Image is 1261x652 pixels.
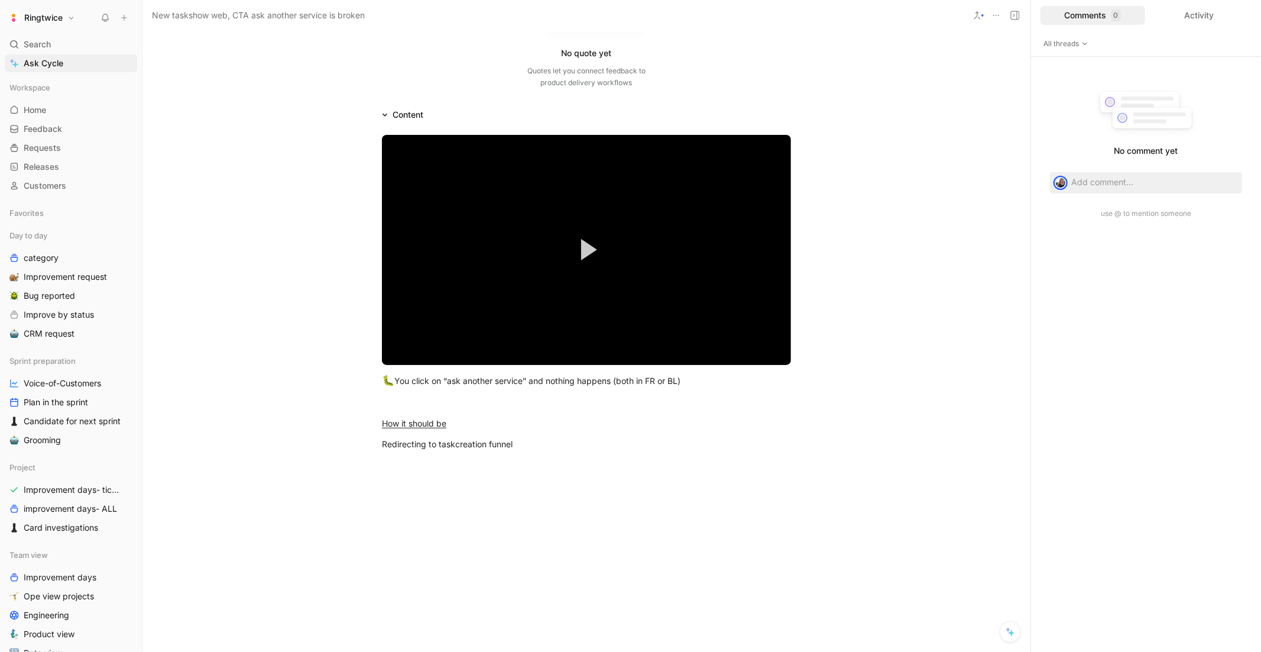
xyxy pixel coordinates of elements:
div: ProjectImprovement days- tickets readyimprovement days- ALL♟️Card investigations [5,459,137,537]
div: Favorites [5,204,137,222]
div: Project [5,459,137,476]
span: Improve by status [24,309,94,321]
p: No comment yet [1040,144,1252,158]
span: All threads [1043,38,1088,50]
a: Improvement days- tickets ready [5,481,137,499]
img: 🤸 [9,592,19,601]
button: RingtwiceRingtwice [5,9,78,26]
span: CRM request [24,328,74,340]
button: 🐌 [7,270,21,284]
a: Releases [5,158,137,176]
img: 🧞‍♂️ [9,630,19,639]
span: Day to day [9,230,47,241]
span: Card investigations [24,522,98,534]
span: Sprint preparation [9,355,76,367]
button: Play Video [560,223,613,276]
span: Improvement days- tickets ready [24,484,124,496]
img: empty-comments [1091,85,1201,140]
a: ♟️Candidate for next sprint [5,412,137,430]
img: 🤖 [9,329,19,338]
img: 🤖 [9,435,19,445]
img: ♟️ [9,417,19,426]
a: Feedback [5,120,137,138]
span: improvement days- ALL [24,503,117,515]
button: ♟️ [7,521,21,535]
span: Ask Cycle [24,56,63,70]
span: 🐛 [382,375,394,386]
div: You click on “ask another service” and nothing happens (both in FR or BL) [382,373,791,389]
a: Improve by status [5,306,137,324]
button: ♟️ [7,414,21,428]
span: Customers [24,180,66,192]
span: Improvement days [24,572,96,583]
div: Sprint preparationVoice-of-CustomersPlan in the sprint♟️Candidate for next sprint🤖Grooming [5,352,137,449]
div: Search [5,35,137,53]
a: Customers [5,177,137,195]
a: improvement days- ALL [5,500,137,518]
div: Redirecting to taskcreation funnel [382,438,791,450]
h1: Ringtwice [24,12,63,23]
div: 0 [1111,9,1121,21]
span: Home [24,104,46,116]
span: Feedback [24,123,62,135]
button: 🤸 [7,589,21,603]
span: Engineering [24,609,69,621]
div: use @ to mention someone [1040,208,1252,220]
a: Ask Cycle [5,54,137,72]
span: Improvement request [24,271,107,283]
img: Ringtwice [8,12,20,24]
div: Workspace [5,79,137,96]
div: Sprint preparation [5,352,137,370]
a: Requests [5,139,137,157]
a: 🧞‍♂️Product view [5,625,137,643]
div: No quote yet [562,46,612,60]
span: Plan in the sprint [24,396,88,408]
a: ♟️Card investigations [5,519,137,537]
div: Day to day [5,227,137,244]
span: New taskshow web, CTA ask another service is broken [152,8,365,22]
u: How it should be [382,418,446,428]
span: Project [9,461,35,473]
a: 🤖Grooming [5,431,137,449]
button: 🪲 [7,289,21,303]
div: Video Player [382,135,791,365]
a: category [5,249,137,267]
div: Quotes let you connect feedback to product delivery workflows [527,65,646,89]
div: Team view [5,546,137,564]
a: Engineering [5,606,137,624]
a: Plan in the sprint [5,393,137,411]
span: Bug reported [24,290,75,302]
span: Product view [24,628,74,640]
span: Workspace [9,82,50,93]
a: Home [5,101,137,119]
img: ♟️ [9,523,19,532]
div: Day to daycategory🐌Improvement request🪲Bug reportedImprove by status🤖CRM request [5,227,137,343]
span: Favorites [9,207,44,219]
img: 🐌 [9,272,19,282]
div: Content [377,108,428,122]
div: Comments0 [1040,6,1145,25]
img: avatar [1055,177,1066,189]
span: Voice-of-Customers [24,377,101,389]
span: Releases [24,161,59,173]
div: Activity [1147,6,1252,25]
span: Team view [9,549,48,561]
div: Content [393,108,423,122]
img: 🪲 [9,291,19,301]
a: 🪲Bug reported [5,287,137,305]
span: Search [24,37,51,51]
span: Requests [24,142,61,154]
span: Ope view projects [24,590,94,602]
button: 🤖 [7,433,21,447]
span: Candidate for next sprint [24,415,121,427]
a: 🐌Improvement request [5,268,137,286]
a: 🤖CRM request [5,325,137,343]
span: Grooming [24,434,61,446]
button: 🧞‍♂️ [7,627,21,641]
button: All threads [1040,38,1091,50]
a: 🤸Ope view projects [5,588,137,605]
a: Improvement days [5,569,137,586]
span: category [24,252,59,264]
a: Voice-of-Customers [5,375,137,392]
button: 🤖 [7,327,21,341]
